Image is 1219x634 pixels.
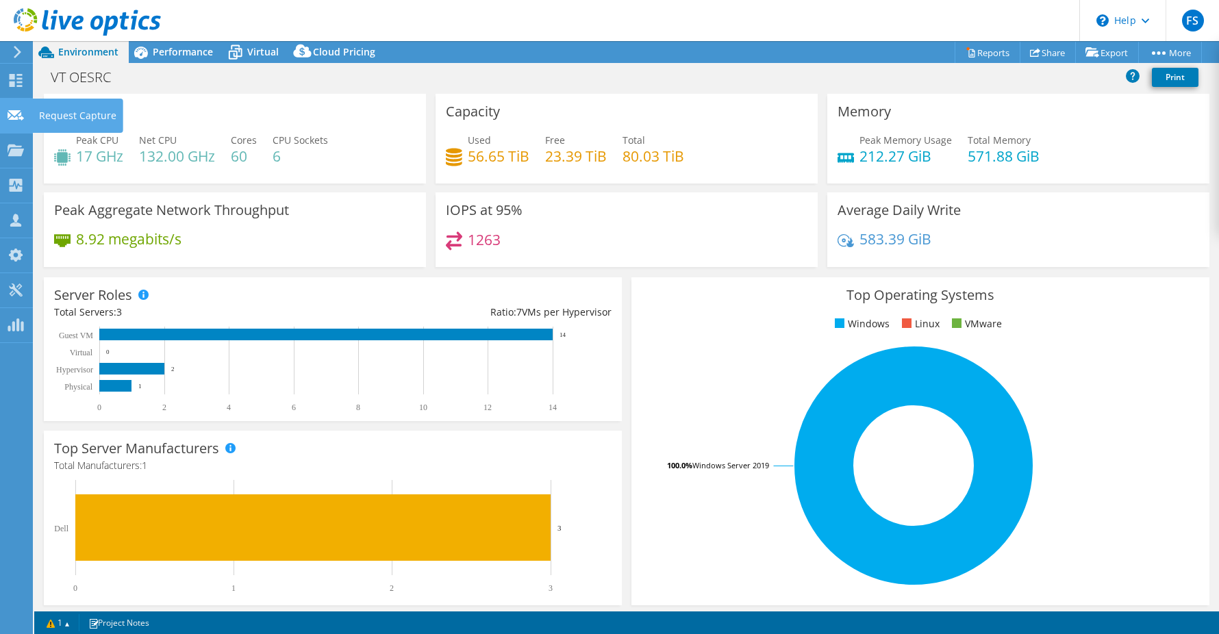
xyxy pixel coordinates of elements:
h3: Average Daily Write [838,203,961,218]
text: 4 [227,403,231,412]
span: Total [623,134,645,147]
a: Reports [955,42,1020,63]
h3: Peak Aggregate Network Throughput [54,203,289,218]
text: Hypervisor [56,365,93,375]
h3: Top Server Manufacturers [54,441,219,456]
h4: 17 GHz [76,149,123,164]
span: 3 [116,305,122,318]
h3: Memory [838,104,891,119]
h4: 1263 [468,232,501,247]
a: More [1138,42,1202,63]
h4: 80.03 TiB [623,149,684,164]
text: 0 [97,403,101,412]
a: 1 [37,614,79,631]
div: Total Servers: [54,305,333,320]
span: Virtual [247,45,279,58]
div: Ratio: VMs per Hypervisor [333,305,612,320]
span: Peak CPU [76,134,118,147]
tspan: Windows Server 2019 [692,460,769,470]
a: Project Notes [79,614,159,631]
h4: 132.00 GHz [139,149,215,164]
text: 14 [549,403,557,412]
span: Peak Memory Usage [859,134,952,147]
h4: 56.65 TiB [468,149,529,164]
h4: 583.39 GiB [859,231,931,246]
h3: IOPS at 95% [446,203,523,218]
text: 6 [292,403,296,412]
span: Net CPU [139,134,177,147]
text: 10 [419,403,427,412]
span: Cloud Pricing [313,45,375,58]
span: Used [468,134,491,147]
h4: 60 [231,149,257,164]
a: Export [1075,42,1139,63]
span: 1 [142,459,147,472]
text: 2 [171,366,175,372]
h3: Top Operating Systems [642,288,1199,303]
text: 1 [231,583,236,593]
h3: Server Roles [54,288,132,303]
span: Performance [153,45,213,58]
li: Linux [898,316,940,331]
span: Free [545,134,565,147]
h4: Total Manufacturers: [54,458,612,473]
text: 12 [483,403,492,412]
text: 1 [138,383,142,390]
span: Cores [231,134,257,147]
h4: 23.39 TiB [545,149,607,164]
h4: 6 [273,149,328,164]
text: Virtual [70,348,93,357]
li: VMware [948,316,1002,331]
a: Print [1152,68,1198,87]
span: Environment [58,45,118,58]
a: Share [1020,42,1076,63]
text: 2 [390,583,394,593]
span: 7 [516,305,522,318]
text: Dell [54,524,68,533]
text: 2 [162,403,166,412]
tspan: 100.0% [667,460,692,470]
div: Request Capture [32,99,123,133]
span: CPU Sockets [273,134,328,147]
span: FS [1182,10,1204,31]
svg: \n [1096,14,1109,27]
h1: VT OESRC [45,70,132,85]
text: Guest VM [59,331,93,340]
text: 0 [73,583,77,593]
text: 8 [356,403,360,412]
h3: Capacity [446,104,500,119]
li: Windows [831,316,890,331]
h4: 8.92 megabits/s [76,231,181,246]
text: 3 [557,524,562,532]
text: 14 [560,331,566,338]
text: Physical [64,382,92,392]
h4: 571.88 GiB [968,149,1040,164]
h4: 212.27 GiB [859,149,952,164]
text: 3 [549,583,553,593]
span: Total Memory [968,134,1031,147]
text: 0 [106,348,110,355]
